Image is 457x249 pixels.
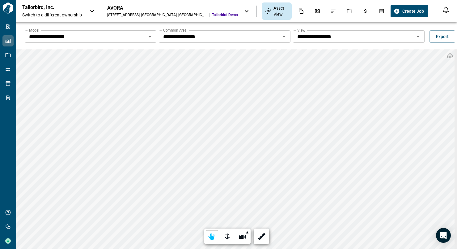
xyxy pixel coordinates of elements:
p: Tailorbird, Inc. [22,4,78,11]
span: Asset View [273,5,288,17]
div: Photos [311,6,324,16]
div: Jobs [343,6,356,16]
button: Export [429,30,455,43]
span: Switch to a different ownership [22,12,83,18]
div: Documents [295,6,308,16]
button: Open [414,32,422,41]
div: Asset View [262,2,292,20]
div: AVORA [107,5,238,11]
button: Create Job [391,5,428,17]
button: Open [146,32,154,41]
span: Tailorbird Demo [212,12,238,17]
div: [STREET_ADDRESS] , [GEOGRAPHIC_DATA] , [GEOGRAPHIC_DATA] [107,12,207,17]
span: Create Job [402,8,424,14]
label: View [297,28,305,33]
label: Common Area [163,28,187,33]
div: Open Intercom Messenger [436,228,451,243]
div: Budgets [359,6,372,16]
span: Export [436,33,449,40]
button: Open [280,32,288,41]
div: Issues & Info [327,6,340,16]
div: Takeoff Center [375,6,388,16]
button: Open notification feed [441,5,451,15]
label: Model [29,28,39,33]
